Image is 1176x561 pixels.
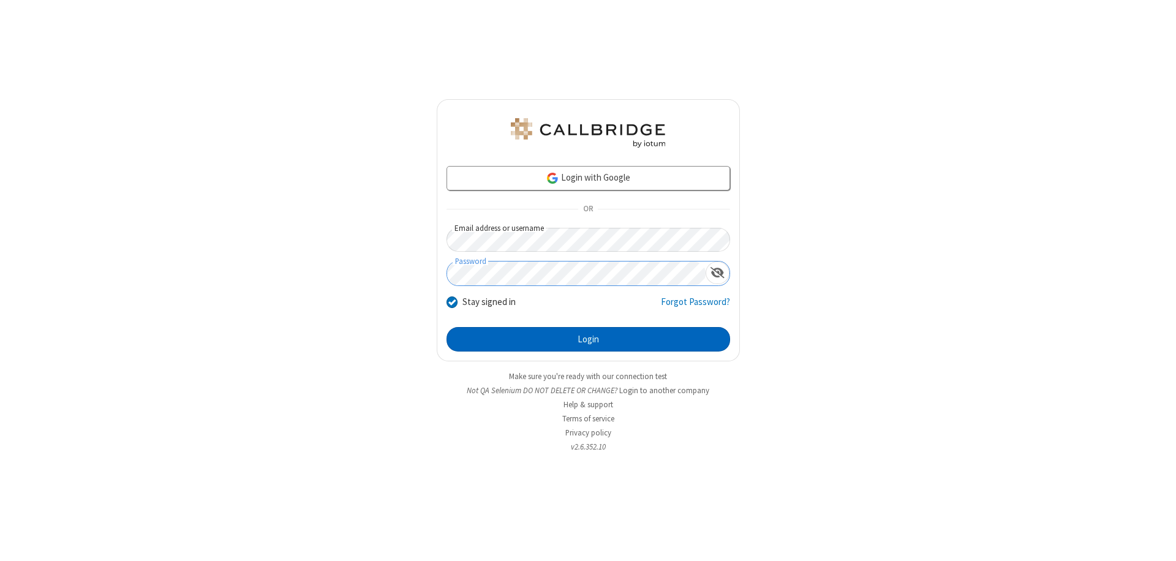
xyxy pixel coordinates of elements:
input: Password [447,262,706,285]
a: Forgot Password? [661,295,730,318]
a: Help & support [563,399,613,410]
label: Stay signed in [462,295,516,309]
a: Make sure you're ready with our connection test [509,371,667,382]
img: google-icon.png [546,171,559,185]
span: OR [578,201,598,218]
li: Not QA Selenium DO NOT DELETE OR CHANGE? [437,385,740,396]
li: v2.6.352.10 [437,441,740,453]
div: Show password [706,262,729,284]
button: Login [447,327,730,352]
a: Login with Google [447,166,730,190]
iframe: Chat [1145,529,1167,552]
input: Email address or username [447,228,730,252]
button: Login to another company [619,385,709,396]
img: QA Selenium DO NOT DELETE OR CHANGE [508,118,668,148]
a: Privacy policy [565,427,611,438]
a: Terms of service [562,413,614,424]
